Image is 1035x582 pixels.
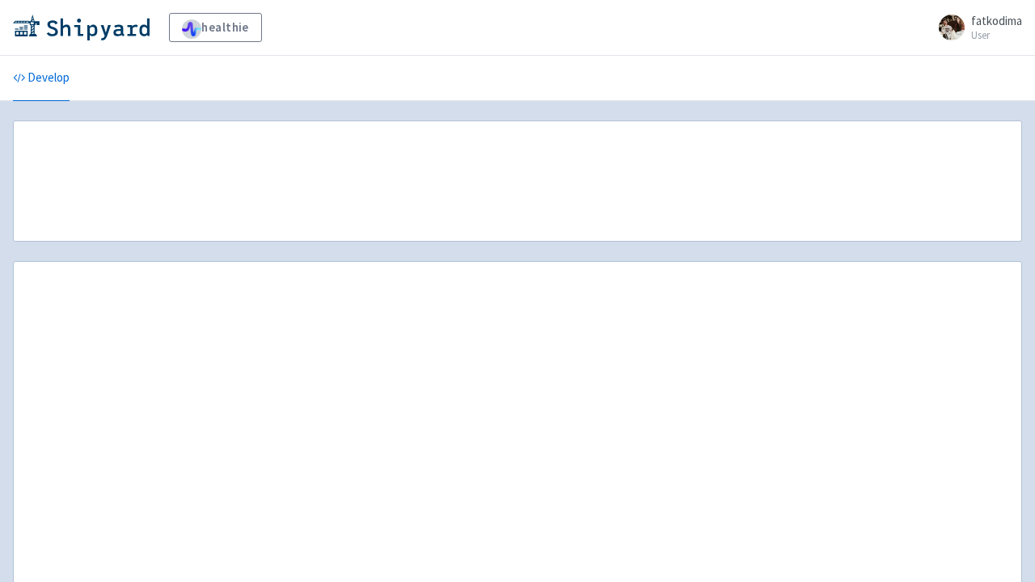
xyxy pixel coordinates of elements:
[929,15,1022,40] a: fatkodima User
[971,13,1022,28] span: fatkodima
[971,30,1022,40] small: User
[13,56,70,101] a: Develop
[169,13,262,42] a: healthie
[13,15,150,40] img: Shipyard logo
